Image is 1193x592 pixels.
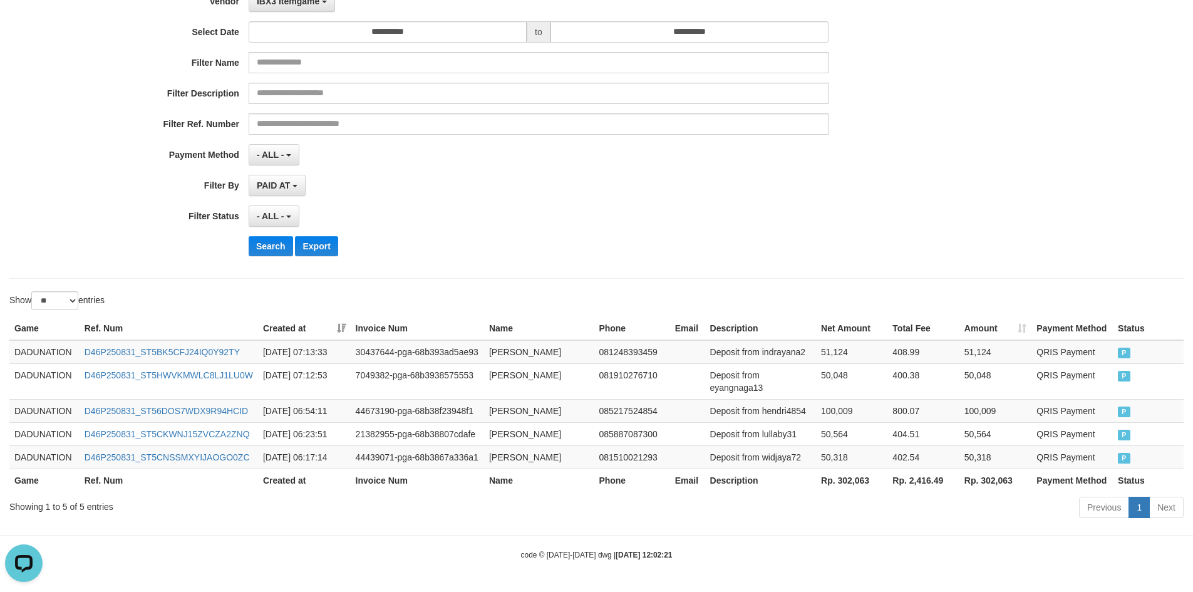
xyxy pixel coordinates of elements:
td: [DATE] 07:12:53 [258,363,351,399]
span: - ALL - [257,211,284,221]
td: Deposit from hendri4854 [705,399,817,422]
td: Deposit from indrayana2 [705,340,817,364]
td: 081248393459 [594,340,669,364]
td: 100,009 [816,399,887,422]
span: PAID [1118,430,1130,440]
td: 400.38 [887,363,959,399]
span: PAID [1118,371,1130,382]
td: [PERSON_NAME] [484,445,594,469]
th: Invoice Num [351,317,484,340]
td: 081510021293 [594,445,669,469]
td: [DATE] 06:23:51 [258,422,351,445]
td: Deposit from lullaby31 [705,422,817,445]
th: Amount: activate to sort column ascending [959,317,1032,340]
td: DADUNATION [9,399,80,422]
td: 44439071-pga-68b3867a336a1 [351,445,484,469]
td: QRIS Payment [1031,399,1113,422]
td: DADUNATION [9,363,80,399]
td: [DATE] 06:17:14 [258,445,351,469]
strong: [DATE] 12:02:21 [616,551,672,559]
td: [PERSON_NAME] [484,422,594,445]
th: Name [484,317,594,340]
th: Invoice Num [351,469,484,492]
th: Description [705,469,817,492]
th: Payment Method [1031,317,1113,340]
td: DADUNATION [9,340,80,364]
td: DADUNATION [9,445,80,469]
select: Showentries [31,291,78,310]
th: Status [1113,469,1184,492]
th: Phone [594,317,669,340]
th: Ref. Num [80,317,258,340]
td: 085217524854 [594,399,669,422]
th: Total Fee [887,317,959,340]
small: code © [DATE]-[DATE] dwg | [521,551,673,559]
span: PAID AT [257,180,290,190]
button: - ALL - [249,144,299,165]
button: Export [295,236,338,256]
td: 21382955-pga-68b38807cdafe [351,422,484,445]
td: [DATE] 06:54:11 [258,399,351,422]
th: Phone [594,469,669,492]
th: Rp. 302,063 [816,469,887,492]
td: 081910276710 [594,363,669,399]
button: Open LiveChat chat widget [5,5,43,43]
td: [PERSON_NAME] [484,363,594,399]
td: 50,564 [959,422,1032,445]
td: 51,124 [816,340,887,364]
th: Rp. 2,416.49 [887,469,959,492]
th: Status [1113,317,1184,340]
td: Deposit from widjaya72 [705,445,817,469]
td: QRIS Payment [1031,422,1113,445]
th: Created at: activate to sort column ascending [258,317,351,340]
td: 44673190-pga-68b38f23948f1 [351,399,484,422]
th: Game [9,469,80,492]
a: D46P250831_ST56DOS7WDX9R94HCID [85,406,248,416]
th: Ref. Num [80,469,258,492]
td: [PERSON_NAME] [484,399,594,422]
span: PAID [1118,407,1130,417]
td: QRIS Payment [1031,363,1113,399]
td: 7049382-pga-68b3938575553 [351,363,484,399]
th: Name [484,469,594,492]
a: 1 [1128,497,1150,518]
td: 50,048 [816,363,887,399]
th: Created at [258,469,351,492]
a: D46P250831_ST5HWVKMWLC8LJ1LU0W [85,370,253,380]
td: DADUNATION [9,422,80,445]
td: 51,124 [959,340,1032,364]
button: PAID AT [249,175,306,196]
td: 402.54 [887,445,959,469]
td: 800.07 [887,399,959,422]
a: D46P250831_ST5CNSSMXYIJAOGO0ZC [85,452,250,462]
a: D46P250831_ST5BK5CFJ24IQ0Y92TY [85,347,240,357]
a: Previous [1079,497,1129,518]
td: 50,318 [816,445,887,469]
td: QRIS Payment [1031,340,1113,364]
th: Net Amount [816,317,887,340]
td: QRIS Payment [1031,445,1113,469]
th: Email [670,317,705,340]
th: Email [670,469,705,492]
td: 50,564 [816,422,887,445]
td: 404.51 [887,422,959,445]
button: Search [249,236,293,256]
td: 30437644-pga-68b393ad5ae93 [351,340,484,364]
a: D46P250831_ST5CKWNJ15ZVCZA2ZNQ [85,429,250,439]
td: 50,318 [959,445,1032,469]
span: PAID [1118,453,1130,464]
th: Rp. 302,063 [959,469,1032,492]
td: 50,048 [959,363,1032,399]
th: Payment Method [1031,469,1113,492]
span: PAID [1118,348,1130,358]
a: Next [1149,497,1184,518]
th: Description [705,317,817,340]
td: 100,009 [959,399,1032,422]
td: 408.99 [887,340,959,364]
th: Game [9,317,80,340]
label: Show entries [9,291,105,310]
span: - ALL - [257,150,284,160]
span: to [527,21,550,43]
button: - ALL - [249,205,299,227]
td: [DATE] 07:13:33 [258,340,351,364]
